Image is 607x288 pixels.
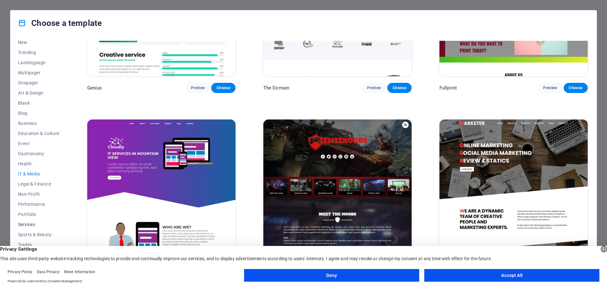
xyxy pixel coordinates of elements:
[18,68,59,78] button: Multipager
[263,119,412,256] img: Elitenoobs
[392,85,406,90] span: Choose
[18,169,59,179] button: IT & Media
[18,222,59,227] span: Services
[18,37,59,47] button: New
[18,199,59,209] button: Performance
[18,209,59,219] button: Portfolio
[18,202,59,207] span: Performance
[18,128,59,138] button: Education & Culture
[18,138,59,149] button: Event
[216,85,230,90] span: Choose
[18,70,59,75] span: Multipager
[87,85,102,91] p: Genius
[186,83,210,93] button: Preview
[18,192,59,197] span: Non-Profit
[18,98,59,108] button: Blank
[18,141,59,146] span: Event
[18,50,59,55] span: Trending
[18,149,59,159] button: Gastronomy
[367,85,381,90] span: Preview
[191,85,205,90] span: Preview
[564,83,588,93] button: Choose
[387,83,411,93] button: Choose
[18,101,59,106] span: Blank
[18,171,59,176] span: IT & Media
[18,80,59,85] span: Onepager
[18,189,59,199] button: Non-Profit
[18,181,59,187] span: Legal & Finance
[18,108,59,118] button: Blog
[18,90,59,95] span: Art & Design
[569,85,583,90] span: Choose
[18,219,59,230] button: Services
[18,88,59,98] button: Art & Design
[18,161,59,166] span: Health
[18,242,59,247] span: Trades
[18,151,59,156] span: Gastronomy
[18,18,102,28] h4: Choose a template
[18,111,59,116] span: Blog
[538,83,562,93] button: Preview
[18,47,59,58] button: Trending
[18,118,59,128] button: Business
[263,85,289,91] p: The Domain
[362,83,386,93] button: Preview
[18,232,59,237] span: Sports & Beauty
[18,230,59,240] button: Sports & Beauty
[18,240,59,250] button: Trades
[18,179,59,189] button: Legal & Finance
[18,58,59,68] button: Landingpage
[87,119,236,256] img: Cloudly
[18,212,59,217] span: Portfolio
[18,60,59,65] span: Landingpage
[18,78,59,88] button: Onepager
[18,40,59,45] span: New
[18,159,59,169] button: Health
[439,119,588,256] img: Marketer
[439,85,457,91] p: Fullprint
[211,83,235,93] button: Choose
[543,85,557,90] span: Preview
[18,131,59,136] span: Education & Culture
[18,121,59,126] span: Business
